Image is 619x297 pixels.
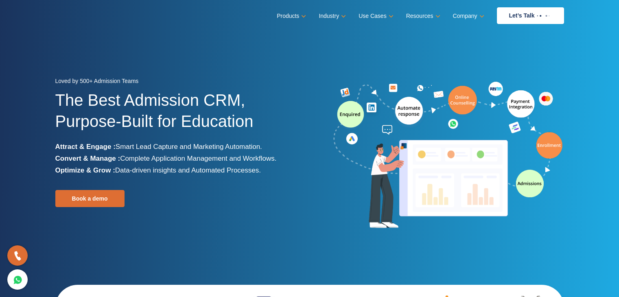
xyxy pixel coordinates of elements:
a: Resources [406,10,439,22]
b: Attract & Engage : [55,143,116,151]
a: Products [277,10,304,22]
a: Use Cases [359,10,392,22]
a: Let’s Talk [497,7,564,24]
a: Book a demo [55,190,125,207]
a: Company [453,10,483,22]
b: Optimize & Grow : [55,166,115,174]
h1: The Best Admission CRM, Purpose-Built for Education [55,90,304,141]
a: Industry [319,10,344,22]
b: Convert & Manage : [55,155,120,162]
span: Data-driven insights and Automated Processes. [115,166,261,174]
span: Complete Application Management and Workflows. [120,155,276,162]
div: Loved by 500+ Admission Teams [55,75,304,90]
img: admission-software-home-page-header [332,80,564,231]
span: Smart Lead Capture and Marketing Automation. [116,143,262,151]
